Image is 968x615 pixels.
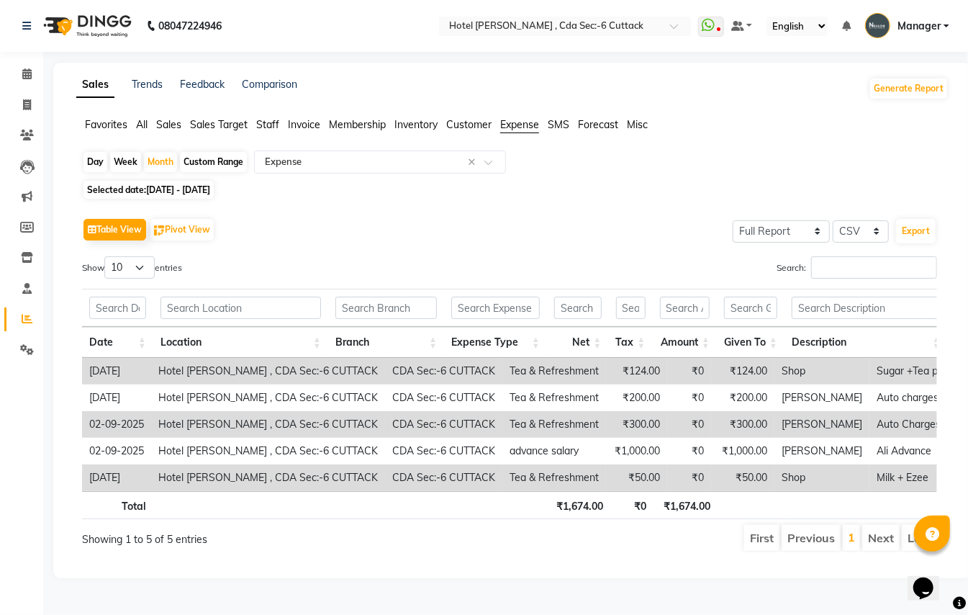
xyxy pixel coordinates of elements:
td: ₹0 [667,464,711,491]
th: ₹0 [610,491,653,519]
th: Description: activate to sort column ascending [784,327,948,358]
th: Amount: activate to sort column ascending [653,327,717,358]
span: [DATE] - [DATE] [146,184,210,195]
td: Hotel [PERSON_NAME] , CDA Sec:-6 CUTTACK [151,385,385,411]
td: [DATE] [82,358,151,385]
span: Manager [897,19,941,34]
td: ₹200.00 [711,385,774,411]
th: Date: activate to sort column ascending [82,327,153,358]
button: Generate Report [870,78,947,99]
td: Hotel [PERSON_NAME] , CDA Sec:-6 CUTTACK [151,358,385,385]
a: 1 [848,530,855,544]
th: ₹1,674.00 [653,491,718,519]
div: Custom Range [180,152,247,172]
span: Membership [329,118,386,131]
span: Inventory [394,118,438,131]
input: Search: [811,256,937,279]
th: Expense Type: activate to sort column ascending [444,327,547,358]
div: Day [83,152,107,172]
th: Net: activate to sort column ascending [547,327,609,358]
td: ₹50.00 [606,464,667,491]
span: Invoice [288,118,320,131]
td: Shop [774,358,869,385]
img: pivot.png [154,225,165,236]
span: SMS [548,118,569,131]
input: Search Expense Type [451,297,540,319]
span: Forecast [578,118,618,131]
input: Search Given To [724,297,777,319]
th: Total [82,491,153,519]
span: Staff [256,118,279,131]
td: CDA Sec:-6 CUTTACK [385,411,502,438]
td: Hotel [PERSON_NAME] , CDA Sec:-6 CUTTACK [151,411,385,438]
a: Feedback [180,78,225,91]
td: ₹50.00 [711,464,774,491]
button: Export [896,219,936,243]
input: Search Date [89,297,146,319]
td: ₹124.00 [711,358,774,385]
td: advance salary [502,438,606,464]
th: Branch: activate to sort column ascending [328,327,444,358]
td: Tea & Refreshment [502,411,606,438]
td: Tea & Refreshment [502,358,606,385]
a: Comparison [242,78,297,91]
button: Table View [83,219,146,241]
iframe: chat widget [908,557,954,601]
td: ₹1,000.00 [606,438,667,464]
img: Manager [865,13,890,38]
div: Showing 1 to 5 of 5 entries [82,524,426,547]
td: Tea & Refreshment [502,464,606,491]
td: CDA Sec:-6 CUTTACK [385,358,502,385]
td: ₹300.00 [711,411,774,438]
td: [DATE] [82,464,151,491]
span: Misc [627,118,648,131]
span: Selected date: [83,181,214,199]
td: ₹1,000.00 [711,438,774,464]
td: ₹0 [667,411,711,438]
div: Week [110,152,141,172]
input: Search Description [792,297,941,319]
td: [PERSON_NAME] [774,411,869,438]
td: 02-09-2025 [82,411,151,438]
td: 02-09-2025 [82,438,151,464]
span: All [136,118,148,131]
input: Search Location [160,297,321,319]
td: Shop [774,464,869,491]
input: Search Branch [335,297,437,319]
td: ₹0 [667,385,711,411]
th: Tax: activate to sort column ascending [609,327,653,358]
td: ₹124.00 [606,358,667,385]
span: Sales [156,118,181,131]
th: ₹1,674.00 [548,491,610,519]
span: Favorites [85,118,127,131]
th: Given To: activate to sort column ascending [717,327,784,358]
div: Month [144,152,177,172]
td: [DATE] [82,385,151,411]
td: Tea & Refreshment [502,385,606,411]
input: Search Amount [660,297,710,319]
a: Trends [132,78,163,91]
span: Clear all [468,155,480,170]
td: ₹0 [667,438,711,464]
span: Sales Target [190,118,248,131]
label: Show entries [82,256,182,279]
b: 08047224946 [158,6,222,46]
td: CDA Sec:-6 CUTTACK [385,385,502,411]
td: [PERSON_NAME] [774,438,869,464]
span: Customer [446,118,492,131]
a: Sales [76,72,114,98]
td: ₹200.00 [606,385,667,411]
td: ₹0 [667,358,711,385]
td: CDA Sec:-6 CUTTACK [385,464,502,491]
td: Hotel [PERSON_NAME] , CDA Sec:-6 CUTTACK [151,438,385,464]
td: ₹300.00 [606,411,667,438]
span: Expense [500,118,539,131]
input: Search Tax [616,297,646,319]
td: [PERSON_NAME] [774,385,869,411]
input: Search Net [554,297,602,319]
td: Hotel [PERSON_NAME] , CDA Sec:-6 CUTTACK [151,464,385,491]
button: Pivot View [150,219,214,241]
th: Location: activate to sort column ascending [153,327,328,358]
img: logo [37,6,135,46]
td: CDA Sec:-6 CUTTACK [385,438,502,464]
